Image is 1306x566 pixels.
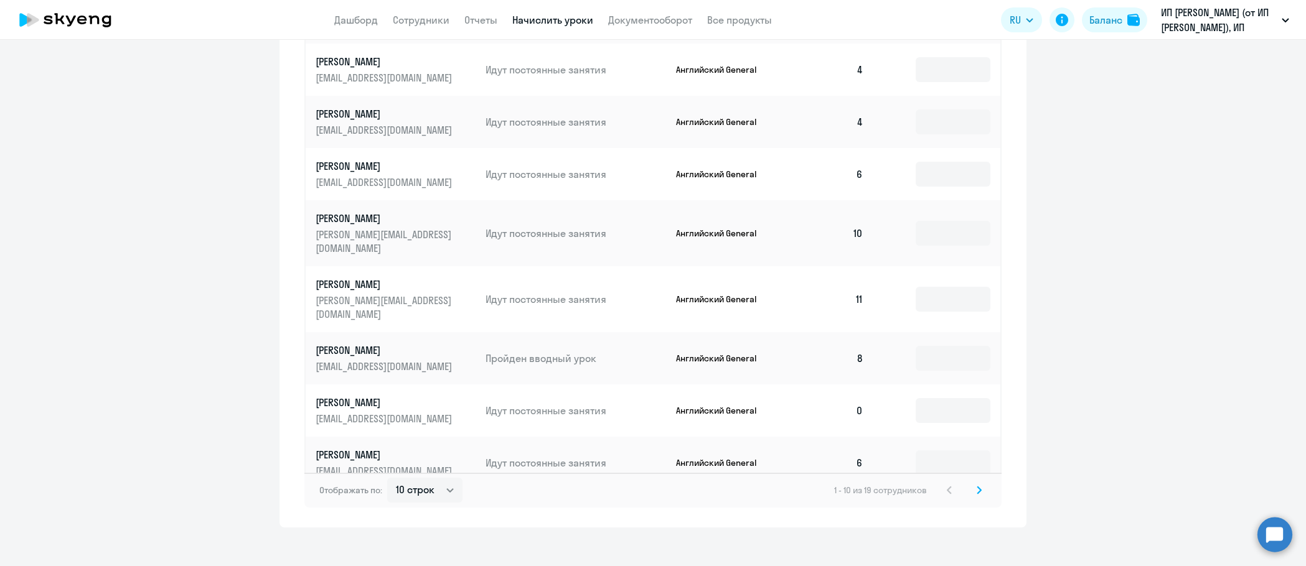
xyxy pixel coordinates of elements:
[316,159,476,189] a: [PERSON_NAME][EMAIL_ADDRESS][DOMAIN_NAME]
[1001,7,1042,32] button: RU
[319,485,382,496] span: Отображать по:
[676,457,769,468] p: Английский General
[1161,5,1277,35] p: ИП [PERSON_NAME] (от ИП [PERSON_NAME]), ИП [PERSON_NAME]
[316,343,476,373] a: [PERSON_NAME][EMAIL_ADDRESS][DOMAIN_NAME]
[786,332,873,384] td: 8
[316,448,455,462] p: [PERSON_NAME]
[316,294,455,321] p: [PERSON_NAME][EMAIL_ADDRESS][DOMAIN_NAME]
[316,448,476,478] a: [PERSON_NAME][EMAIL_ADDRESS][DOMAIN_NAME]
[316,55,455,68] p: [PERSON_NAME]
[316,360,455,373] p: [EMAIL_ADDRESS][DOMAIN_NAME]
[1127,14,1140,26] img: balance
[316,123,455,137] p: [EMAIL_ADDRESS][DOMAIN_NAME]
[334,14,378,26] a: Дашборд
[316,396,476,425] a: [PERSON_NAME][EMAIL_ADDRESS][DOMAIN_NAME]
[786,44,873,96] td: 4
[316,412,455,425] p: [EMAIL_ADDRESS][DOMAIN_NAME]
[676,294,769,305] p: Английский General
[512,14,593,26] a: Начислить уроки
[316,464,455,478] p: [EMAIL_ADDRESS][DOMAIN_NAME]
[486,115,666,129] p: Идут постоянные занятия
[316,159,455,173] p: [PERSON_NAME]
[486,456,666,470] p: Идут постоянные занятия
[316,55,476,85] a: [PERSON_NAME][EMAIL_ADDRESS][DOMAIN_NAME]
[316,211,476,255] a: [PERSON_NAME][PERSON_NAME][EMAIL_ADDRESS][DOMAIN_NAME]
[1082,7,1147,32] button: Балансbalance
[1155,5,1295,35] button: ИП [PERSON_NAME] (от ИП [PERSON_NAME]), ИП [PERSON_NAME]
[393,14,449,26] a: Сотрудники
[834,485,927,496] span: 1 - 10 из 19 сотрудников
[316,277,455,291] p: [PERSON_NAME]
[1010,12,1021,27] span: RU
[316,396,455,409] p: [PERSON_NAME]
[786,148,873,200] td: 6
[676,64,769,75] p: Английский General
[464,14,497,26] a: Отчеты
[316,277,476,321] a: [PERSON_NAME][PERSON_NAME][EMAIL_ADDRESS][DOMAIN_NAME]
[1089,12,1122,27] div: Баланс
[676,116,769,128] p: Английский General
[676,405,769,416] p: Английский General
[786,96,873,148] td: 4
[316,343,455,357] p: [PERSON_NAME]
[676,353,769,364] p: Английский General
[486,63,666,77] p: Идут постоянные занятия
[676,169,769,180] p: Английский General
[316,107,455,121] p: [PERSON_NAME]
[786,384,873,437] td: 0
[486,404,666,417] p: Идут постоянные занятия
[316,175,455,189] p: [EMAIL_ADDRESS][DOMAIN_NAME]
[786,437,873,489] td: 6
[316,211,455,225] p: [PERSON_NAME]
[316,71,455,85] p: [EMAIL_ADDRESS][DOMAIN_NAME]
[486,226,666,240] p: Идут постоянные занятия
[486,167,666,181] p: Идут постоянные занятия
[786,266,873,332] td: 11
[608,14,692,26] a: Документооборот
[486,351,666,365] p: Пройден вводный урок
[786,200,873,266] td: 10
[316,107,476,137] a: [PERSON_NAME][EMAIL_ADDRESS][DOMAIN_NAME]
[486,292,666,306] p: Идут постоянные занятия
[707,14,772,26] a: Все продукты
[316,228,455,255] p: [PERSON_NAME][EMAIL_ADDRESS][DOMAIN_NAME]
[676,228,769,239] p: Английский General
